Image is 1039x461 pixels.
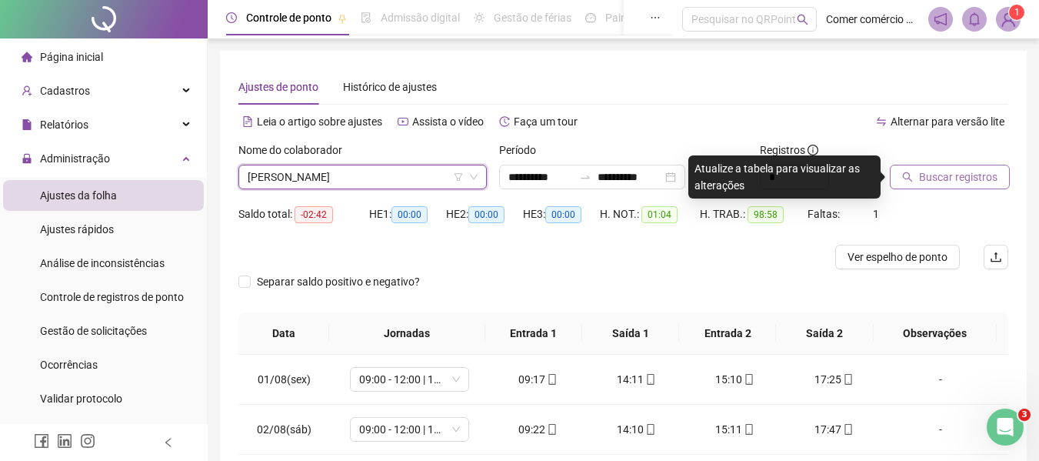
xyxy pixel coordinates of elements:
[841,424,854,435] span: mobile
[644,424,656,435] span: mobile
[454,172,463,182] span: filter
[22,85,32,96] span: user-add
[40,359,98,371] span: Ocorrências
[841,374,854,385] span: mobile
[361,12,371,23] span: file-done
[967,12,981,26] span: bell
[886,325,984,342] span: Observações
[895,421,986,438] div: -
[748,206,784,223] span: 98:58
[391,206,428,223] span: 00:00
[494,12,571,24] span: Gestão de férias
[891,115,1004,128] span: Alternar para versão lite
[742,374,754,385] span: mobile
[990,251,1002,263] span: upload
[585,12,596,23] span: dashboard
[257,423,311,436] span: 02/08(sáb)
[40,257,165,269] span: Análise de inconsistências
[797,421,871,438] div: 17:47
[238,205,369,223] div: Saldo total:
[776,312,873,355] th: Saída 2
[600,421,674,438] div: 14:10
[242,116,253,127] span: file-text
[650,12,661,23] span: ellipsis
[257,115,382,128] span: Leia o artigo sobre ajustes
[238,81,318,93] span: Ajustes de ponto
[80,433,95,449] span: instagram
[873,208,879,220] span: 1
[797,14,808,25] span: search
[226,12,237,23] span: clock-circle
[679,312,776,355] th: Entrada 2
[501,371,575,388] div: 09:17
[499,142,546,159] label: Período
[688,155,881,199] div: Atualize a tabela para visualizar as alterações
[997,8,1020,31] img: 86646
[919,169,997,185] span: Buscar registros
[987,409,1024,446] iframe: Intercom live chat
[523,205,600,223] div: HE 3:
[874,312,997,355] th: Observações
[40,152,110,165] span: Administração
[238,142,352,159] label: Nome do colaborador
[359,418,460,441] span: 09:00 - 12:00 | 13:00 - 17:20
[579,171,591,183] span: to
[40,393,122,405] span: Validar protocolo
[446,205,523,223] div: HE 2:
[468,206,505,223] span: 00:00
[514,115,578,128] span: Faça um tour
[644,374,656,385] span: mobile
[163,437,174,448] span: left
[605,12,665,24] span: Painel do DP
[826,11,919,28] span: Comer comércio de alimentos Ltda
[499,116,510,127] span: history
[412,115,484,128] span: Assista o vídeo
[545,424,558,435] span: mobile
[545,374,558,385] span: mobile
[835,245,960,269] button: Ver espelho de ponto
[22,52,32,62] span: home
[469,172,478,182] span: down
[258,373,311,386] span: 01/08(sex)
[40,223,114,236] span: Ajustes rápidos
[895,371,986,388] div: -
[295,206,333,223] span: -02:42
[876,116,887,127] span: swap
[579,171,591,183] span: swap-right
[742,424,754,435] span: mobile
[808,208,842,220] span: Faltas:
[40,189,117,202] span: Ajustes da folha
[1009,5,1024,20] sup: Atualize o seu contato no menu Meus Dados
[343,81,437,93] span: Histórico de ajustes
[381,12,460,24] span: Admissão digital
[1018,409,1031,421] span: 3
[485,312,582,355] th: Entrada 1
[902,172,913,182] span: search
[700,205,808,223] div: H. TRAB.:
[848,249,947,266] span: Ver espelho de ponto
[248,165,478,189] span: KAUAN DA SILVA RODRIGUES
[582,312,679,355] th: Saída 1
[641,206,678,223] span: 01:04
[22,119,32,130] span: file
[251,273,426,290] span: Separar saldo positivo e negativo?
[369,205,446,223] div: HE 1:
[338,14,347,23] span: pushpin
[808,145,818,155] span: info-circle
[359,368,460,391] span: 09:00 - 12:00 | 13:00 - 17:20
[329,312,485,355] th: Jornadas
[57,433,72,449] span: linkedin
[246,12,331,24] span: Controle de ponto
[474,12,485,23] span: sun
[40,85,90,97] span: Cadastros
[934,12,947,26] span: notification
[797,371,871,388] div: 17:25
[22,153,32,164] span: lock
[501,421,575,438] div: 09:22
[40,119,88,131] span: Relatórios
[40,291,184,303] span: Controle de registros de ponto
[1014,7,1020,18] span: 1
[600,371,674,388] div: 14:11
[40,51,103,63] span: Página inicial
[600,205,700,223] div: H. NOT.:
